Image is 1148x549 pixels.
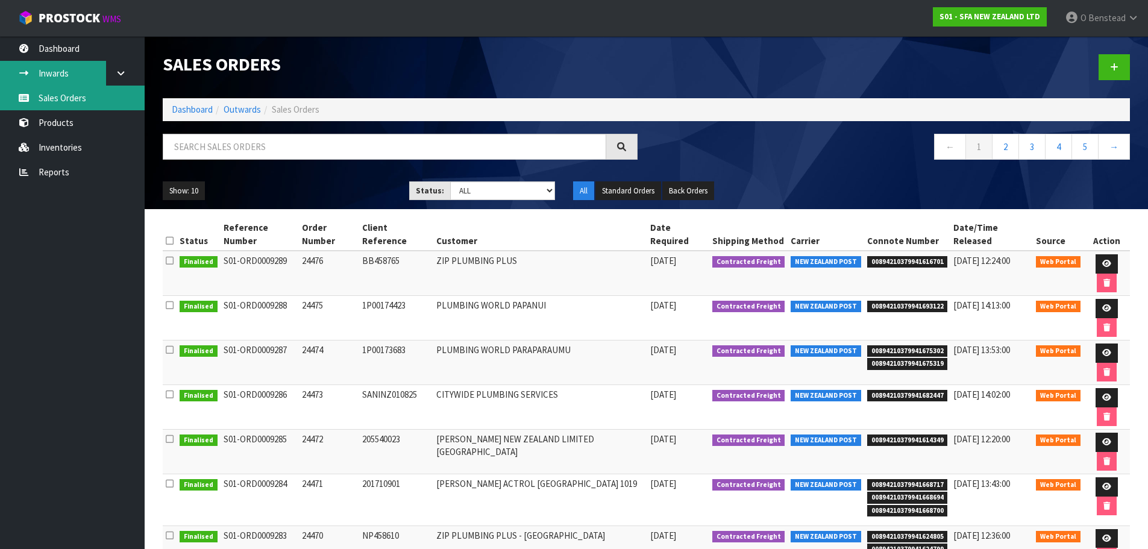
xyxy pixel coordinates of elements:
a: 5 [1071,134,1099,160]
a: ← [934,134,966,160]
td: 205540023 [359,430,433,474]
span: Web Portal [1036,256,1081,268]
strong: Status: [416,186,444,196]
td: 1P00173683 [359,340,433,385]
span: Benstead [1088,12,1126,24]
span: [DATE] 14:02:00 [953,389,1010,400]
th: Order Number [299,218,359,251]
a: Outwards [224,104,261,115]
span: [DATE] [650,300,676,311]
small: WMS [102,13,121,25]
a: 2 [992,134,1019,160]
span: NEW ZEALAND POST [791,301,861,313]
th: Action [1084,218,1130,251]
td: S01-ORD0009286 [221,385,300,430]
a: 4 [1045,134,1072,160]
button: Show: 10 [163,181,205,201]
td: BB458765 [359,251,433,296]
span: Finalised [180,434,218,447]
span: [DATE] [650,389,676,400]
th: Carrier [788,218,864,251]
strong: S01 - SFA NEW ZEALAND LTD [939,11,1040,22]
span: Web Portal [1036,434,1081,447]
th: Date Required [647,218,709,251]
span: NEW ZEALAND POST [791,531,861,543]
td: [PERSON_NAME] NEW ZEALAND LIMITED [GEOGRAPHIC_DATA] [433,430,647,474]
span: [DATE] 12:24:00 [953,255,1010,266]
span: Finalised [180,390,218,402]
span: Web Portal [1036,390,1081,402]
span: [DATE] [650,255,676,266]
a: 1 [965,134,993,160]
th: Client Reference [359,218,433,251]
td: S01-ORD0009287 [221,340,300,385]
span: [DATE] 12:20:00 [953,433,1010,445]
span: Web Portal [1036,479,1081,491]
span: 00894210379941675302 [867,345,948,357]
a: Dashboard [172,104,213,115]
span: 00894210379941624805 [867,531,948,543]
td: S01-ORD0009289 [221,251,300,296]
td: 24473 [299,385,359,430]
span: 00894210379941693122 [867,301,948,313]
span: Contracted Freight [712,434,785,447]
span: O [1081,12,1087,24]
button: Standard Orders [595,181,661,201]
span: [DATE] 14:13:00 [953,300,1010,311]
th: Reference Number [221,218,300,251]
span: Finalised [180,301,218,313]
span: Sales Orders [272,104,319,115]
span: [DATE] [650,530,676,541]
span: Contracted Freight [712,390,785,402]
th: Source [1033,218,1084,251]
span: NEW ZEALAND POST [791,256,861,268]
td: 24475 [299,296,359,340]
th: Connote Number [864,218,951,251]
td: S01-ORD0009284 [221,474,300,526]
td: 24472 [299,430,359,474]
span: [DATE] 13:43:00 [953,478,1010,489]
span: Finalised [180,479,218,491]
td: 24471 [299,474,359,526]
td: PLUMBING WORLD PAPANUI [433,296,647,340]
span: 00894210379941668700 [867,505,948,517]
span: NEW ZEALAND POST [791,479,861,491]
td: 24474 [299,340,359,385]
a: 3 [1018,134,1046,160]
span: Contracted Freight [712,531,785,543]
td: 1P00174423 [359,296,433,340]
button: Back Orders [662,181,714,201]
span: 00894210379941668694 [867,492,948,504]
span: 00894210379941614349 [867,434,948,447]
td: S01-ORD0009288 [221,296,300,340]
span: [DATE] 13:53:00 [953,344,1010,356]
span: Contracted Freight [712,301,785,313]
span: 00894210379941682447 [867,390,948,402]
td: [PERSON_NAME] ACTROL [GEOGRAPHIC_DATA] 1019 [433,474,647,526]
span: NEW ZEALAND POST [791,345,861,357]
h1: Sales Orders [163,54,638,74]
td: CITYWIDE PLUMBING SERVICES [433,385,647,430]
span: 00894210379941668717 [867,479,948,491]
span: Contracted Freight [712,345,785,357]
span: Finalised [180,345,218,357]
td: ZIP PLUMBING PLUS [433,251,647,296]
td: PLUMBING WORLD PARAPARAUMU [433,340,647,385]
span: 00894210379941675319 [867,358,948,370]
button: All [573,181,594,201]
span: ProStock [39,10,100,26]
th: Shipping Method [709,218,788,251]
nav: Page navigation [656,134,1131,163]
th: Customer [433,218,647,251]
span: [DATE] [650,478,676,489]
span: Finalised [180,531,218,543]
a: → [1098,134,1130,160]
span: Contracted Freight [712,479,785,491]
th: Date/Time Released [950,218,1033,251]
img: cube-alt.png [18,10,33,25]
span: [DATE] [650,433,676,445]
span: 00894210379941616701 [867,256,948,268]
th: Status [177,218,221,251]
span: NEW ZEALAND POST [791,434,861,447]
input: Search sales orders [163,134,606,160]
